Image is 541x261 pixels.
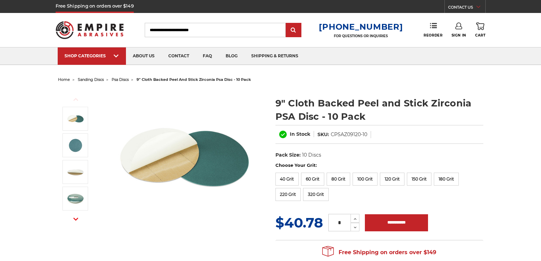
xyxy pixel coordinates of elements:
a: [PHONE_NUMBER] [319,22,403,32]
p: FOR QUESTIONS OR INQUIRIES [319,34,403,38]
a: contact [161,47,196,65]
span: In Stock [290,131,310,137]
dd: 10 Discs [302,151,321,159]
a: about us [126,47,161,65]
img: Zirc Peel and Stick cloth backed PSA discs [67,110,84,127]
dd: CPSAZ09120-10 [331,131,367,138]
h1: 9" Cloth Backed Peel and Stick Zirconia PSA Disc - 10 Pack [275,97,483,123]
span: Sign In [452,33,466,38]
span: Cart [475,33,485,38]
span: Reorder [424,33,442,38]
a: Cart [475,23,485,38]
span: $40.78 [275,214,323,231]
a: CONTACT US [448,3,485,13]
button: Previous [68,92,84,107]
img: Zirc Peel and Stick cloth backed PSA discs [116,89,253,226]
dt: Pack Size: [275,151,301,159]
a: blog [219,47,244,65]
span: 9" cloth backed peel and stick zirconia psa disc - 10 pack [137,77,251,82]
a: faq [196,47,219,65]
a: shipping & returns [244,47,305,65]
img: peel and stick sanding disc [67,163,84,180]
img: 9" cloth backed zirconia psa disc peel and stick [67,137,84,154]
a: home [58,77,70,82]
img: Empire Abrasives [56,17,124,43]
img: zirconia alumina 10 pack cloth backed psa sanding disc [67,190,84,207]
div: SHOP CATEGORIES [65,53,119,58]
a: sanding discs [78,77,104,82]
label: Choose Your Grit: [275,162,483,169]
input: Submit [287,24,300,37]
a: Reorder [424,23,442,37]
span: Free Shipping on orders over $149 [322,246,436,259]
a: psa discs [112,77,129,82]
dt: SKU: [317,131,329,138]
button: Next [68,212,84,227]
